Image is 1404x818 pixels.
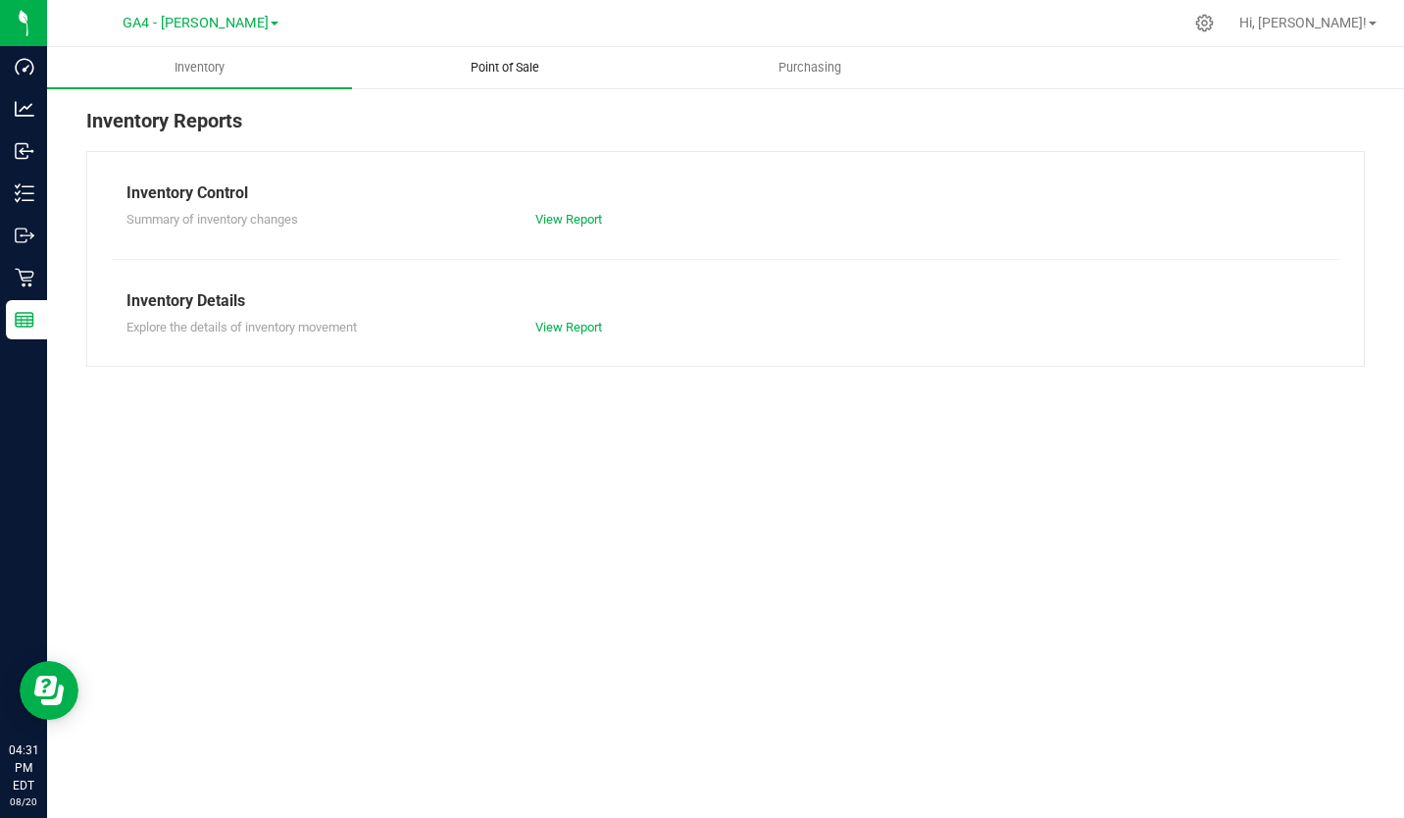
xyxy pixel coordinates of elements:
[352,47,657,88] a: Point of Sale
[126,289,1325,313] div: Inventory Details
[47,47,352,88] a: Inventory
[15,141,34,161] inline-svg: Inbound
[15,268,34,287] inline-svg: Retail
[15,99,34,119] inline-svg: Analytics
[15,310,34,330] inline-svg: Reports
[126,212,298,227] span: Summary of inventory changes
[535,212,602,227] a: View Report
[86,106,1365,151] div: Inventory Reports
[123,15,269,31] span: GA4 - [PERSON_NAME]
[15,183,34,203] inline-svg: Inventory
[535,320,602,334] a: View Report
[20,661,78,720] iframe: Resource center
[9,741,38,794] p: 04:31 PM EDT
[1239,15,1367,30] span: Hi, [PERSON_NAME]!
[658,47,963,88] a: Purchasing
[15,57,34,77] inline-svg: Dashboard
[9,794,38,809] p: 08/20
[148,59,251,77] span: Inventory
[126,320,357,334] span: Explore the details of inventory movement
[444,59,566,77] span: Point of Sale
[15,226,34,245] inline-svg: Outbound
[752,59,868,77] span: Purchasing
[1192,14,1217,32] div: Manage settings
[126,181,1325,205] div: Inventory Control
